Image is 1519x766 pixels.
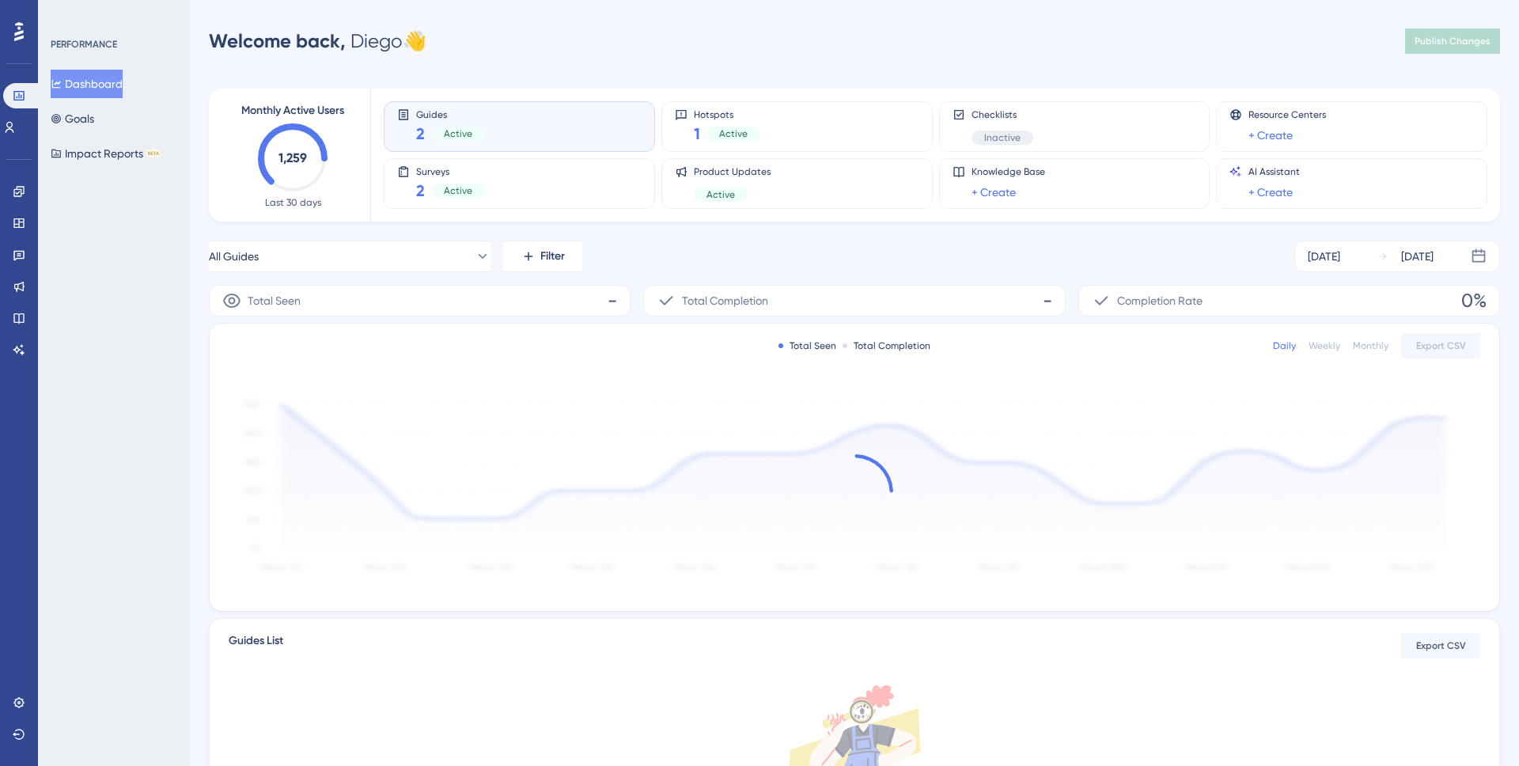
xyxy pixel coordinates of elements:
[972,183,1016,202] a: + Create
[1043,288,1052,313] span: -
[51,38,117,51] div: PERFORMANCE
[984,131,1021,144] span: Inactive
[209,29,346,52] span: Welcome back,
[209,247,259,266] span: All Guides
[972,108,1033,121] span: Checklists
[278,150,307,165] text: 1,259
[229,631,283,660] span: Guides List
[843,339,930,352] div: Total Completion
[416,180,425,202] span: 2
[1117,291,1203,310] span: Completion Rate
[608,288,617,313] span: -
[540,247,565,266] span: Filter
[694,108,760,119] span: Hotspots
[146,150,161,157] div: BETA
[248,291,301,310] span: Total Seen
[1415,35,1491,47] span: Publish Changes
[416,108,485,119] span: Guides
[694,165,771,178] span: Product Updates
[444,127,472,140] span: Active
[719,127,748,140] span: Active
[1273,339,1296,352] div: Daily
[778,339,836,352] div: Total Seen
[265,196,321,209] span: Last 30 days
[1401,333,1480,358] button: Export CSV
[1416,639,1466,652] span: Export CSV
[1461,288,1487,313] span: 0%
[1309,339,1340,352] div: Weekly
[416,123,425,145] span: 2
[209,28,426,54] div: Diego 👋
[503,241,582,272] button: Filter
[1401,633,1480,658] button: Export CSV
[1248,108,1326,121] span: Resource Centers
[1416,339,1466,352] span: Export CSV
[51,70,123,98] button: Dashboard
[416,165,485,176] span: Surveys
[1401,247,1434,266] div: [DATE]
[1308,247,1340,266] div: [DATE]
[972,165,1045,178] span: Knowledge Base
[694,123,700,145] span: 1
[51,139,161,168] button: Impact ReportsBETA
[706,188,735,201] span: Active
[1353,339,1388,352] div: Monthly
[1248,183,1293,202] a: + Create
[241,101,344,120] span: Monthly Active Users
[51,104,94,133] button: Goals
[1248,126,1293,145] a: + Create
[1248,165,1300,178] span: AI Assistant
[682,291,768,310] span: Total Completion
[1405,28,1500,54] button: Publish Changes
[444,184,472,197] span: Active
[209,241,491,272] button: All Guides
